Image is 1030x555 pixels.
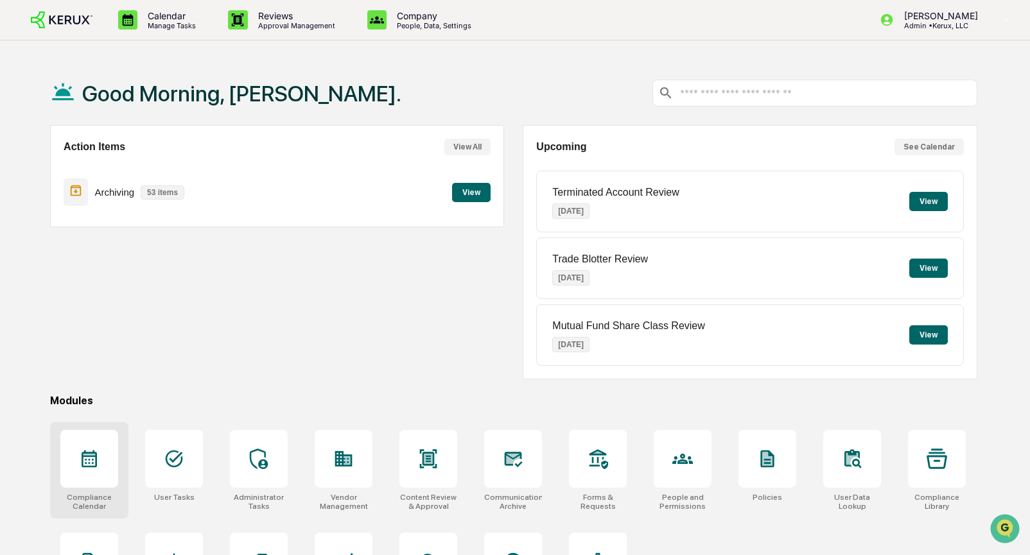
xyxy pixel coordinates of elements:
p: People, Data, Settings [387,21,478,30]
img: logo [31,12,92,29]
button: View [909,192,948,211]
p: 53 items [141,185,184,200]
img: 1746055101610-c473b297-6a78-478c-a979-82029cc54cd1 [13,98,36,121]
div: 🔎 [13,187,23,198]
div: Policies [753,493,782,502]
a: Powered byPylon [91,217,155,227]
div: Compliance Calendar [60,493,118,511]
p: Archiving [94,187,134,198]
p: Mutual Fund Share Class Review [552,320,704,332]
div: Modules [50,395,977,407]
div: Administrator Tasks [230,493,288,511]
div: Compliance Library [908,493,966,511]
a: View [452,185,491,198]
p: Reviews [248,10,342,21]
button: View [909,259,948,278]
span: Attestations [106,162,159,175]
button: Start new chat [218,102,234,117]
p: [DATE] [552,203,589,219]
div: Forms & Requests [569,493,627,511]
p: Trade Blotter Review [552,253,648,265]
p: [DATE] [552,270,589,286]
p: [DATE] [552,337,589,352]
h2: Action Items [64,141,125,153]
div: People and Permissions [654,493,711,511]
div: User Tasks [154,493,195,502]
span: Data Lookup [26,186,81,199]
p: Approval Management [248,21,342,30]
div: We're available if you need us! [44,111,162,121]
p: [PERSON_NAME] [894,10,984,21]
iframe: Open customer support [989,513,1024,547]
div: Start new chat [44,98,211,111]
p: Terminated Account Review [552,187,679,198]
p: Company [387,10,478,21]
a: 🖐️Preclearance [8,157,88,180]
div: User Data Lookup [823,493,881,511]
h1: Good Morning, [PERSON_NAME]. [82,81,401,107]
div: Content Review & Approval [399,493,457,511]
div: 🗄️ [93,163,103,173]
span: Pylon [128,218,155,227]
a: 🔎Data Lookup [8,181,86,204]
p: Admin • Kerux, LLC [894,21,984,30]
div: Communications Archive [484,493,542,511]
div: Vendor Management [315,493,372,511]
p: How can we help? [13,27,234,47]
h2: Upcoming [536,141,586,153]
a: 🗄️Attestations [88,157,164,180]
p: Calendar [137,10,202,21]
button: View [452,183,491,202]
button: View All [444,139,491,155]
p: Manage Tasks [137,21,202,30]
button: See Calendar [895,139,964,155]
div: 🖐️ [13,163,23,173]
button: View [909,325,948,345]
span: Preclearance [26,162,83,175]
